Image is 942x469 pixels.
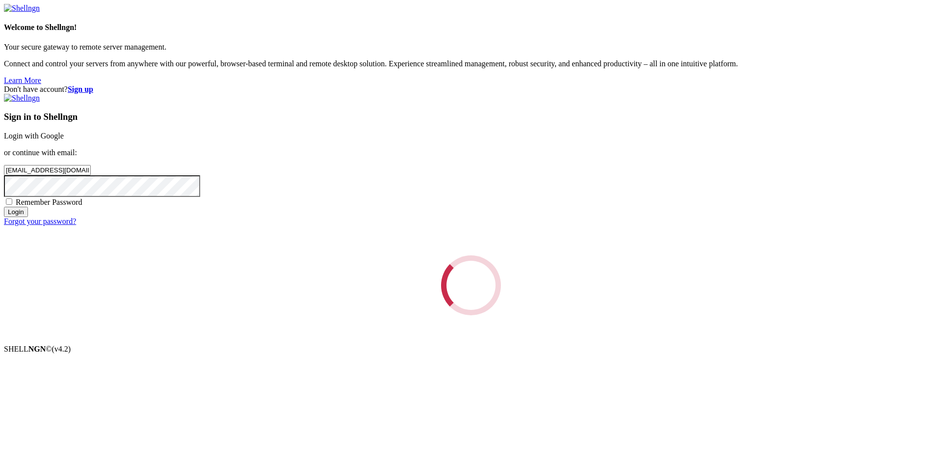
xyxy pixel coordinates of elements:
a: Sign up [68,85,93,93]
a: Learn More [4,76,41,84]
p: Connect and control your servers from anywhere with our powerful, browser-based terminal and remo... [4,59,938,68]
div: Loading... [441,255,501,315]
input: Email address [4,165,91,175]
h4: Welcome to Shellngn! [4,23,938,32]
img: Shellngn [4,4,40,13]
div: Don't have account? [4,85,938,94]
input: Login [4,207,28,217]
b: NGN [28,345,46,353]
span: SHELL © [4,345,71,353]
img: Shellngn [4,94,40,103]
p: or continue with email: [4,148,938,157]
input: Remember Password [6,198,12,205]
h3: Sign in to Shellngn [4,111,938,122]
span: Remember Password [16,198,82,206]
p: Your secure gateway to remote server management. [4,43,938,52]
a: Forgot your password? [4,217,76,225]
a: Login with Google [4,132,64,140]
span: 4.2.0 [52,345,71,353]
